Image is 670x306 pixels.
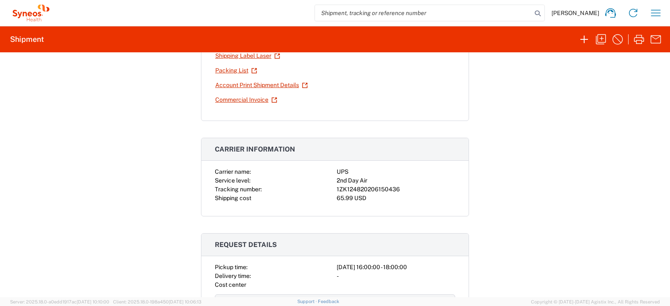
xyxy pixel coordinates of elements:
[297,299,318,304] a: Support
[215,93,278,107] a: Commercial Invoice
[215,195,251,201] span: Shipping cost
[169,299,201,304] span: [DATE] 10:06:13
[215,273,251,279] span: Delivery time:
[215,168,251,175] span: Carrier name:
[531,298,660,306] span: Copyright © [DATE]-[DATE] Agistix Inc., All Rights Reserved
[10,299,109,304] span: Server: 2025.18.0-a0edd1917ac
[318,299,339,304] a: Feedback
[337,272,455,280] div: -
[215,145,295,153] span: Carrier information
[551,9,599,17] span: [PERSON_NAME]
[337,194,455,203] div: 65.99 USD
[10,34,44,44] h2: Shipment
[337,263,455,272] div: [DATE] 16:00:00 - 18:00:00
[113,299,201,304] span: Client: 2025.18.0-198a450
[337,176,455,185] div: 2nd Day Air
[337,185,455,194] div: 1ZK124820206150436
[215,281,246,288] span: Cost center
[215,241,277,249] span: Request details
[315,5,532,21] input: Shipment, tracking or reference number
[215,63,258,78] a: Packing List
[215,177,250,184] span: Service level:
[215,78,308,93] a: Account Print Shipment Details
[337,167,455,176] div: UPS
[215,186,262,193] span: Tracking number:
[215,264,247,270] span: Pickup time:
[215,49,281,63] a: Shipping Label Laser
[77,299,109,304] span: [DATE] 10:10:00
